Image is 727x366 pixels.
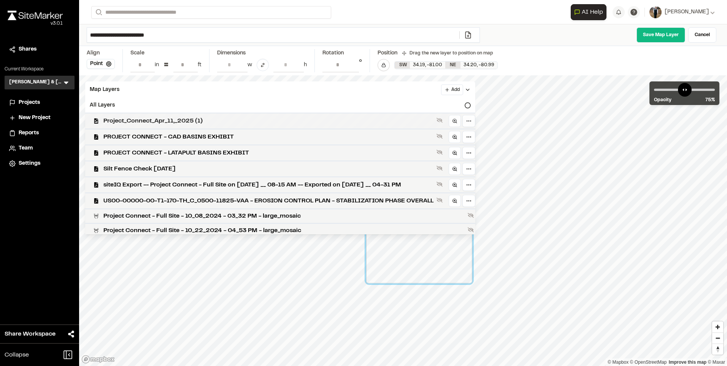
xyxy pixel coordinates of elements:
a: Cancel [688,27,716,43]
span: Add [451,86,460,93]
a: Projects [9,99,70,107]
a: New Project [9,114,70,122]
a: Save Map Layer [637,27,685,43]
button: Reset bearing to north [712,344,723,355]
a: OpenStreetMap [630,360,667,365]
a: Shares [9,45,70,54]
button: [PERSON_NAME] [649,6,715,18]
div: Rotation [322,49,362,57]
a: Zoom to layer [449,115,461,127]
div: Position [378,49,397,57]
span: Collapse [5,350,29,360]
div: Oh geez...please don't... [8,20,63,27]
span: Reports [19,129,39,137]
span: Projects [19,99,40,107]
img: User [649,6,662,18]
button: Lock Map Layer Position [378,59,390,71]
button: Add [441,84,463,95]
div: = [163,59,169,71]
a: Add/Change File [459,31,476,39]
canvas: Map [79,75,727,366]
a: Mapbox logo [81,355,115,364]
button: Show layer [435,132,444,141]
button: Point [87,59,115,69]
button: Search [91,6,105,19]
span: siteIQ Export -- Project Connect - Full Site on [DATE] __ 08-15 AM -- Exported on [DATE] __ 04-31 PM [103,180,433,189]
span: 75 % [705,97,715,103]
span: AI Help [582,8,603,17]
div: w [248,61,252,69]
div: Align [87,49,115,57]
p: Current Workspace [5,66,75,73]
div: SW 34.19150068061337, -80.99594320375624 | NE 34.198726129648904, -80.9887340496461 [395,62,497,69]
button: Show layer [466,211,475,220]
button: Zoom in [712,321,723,333]
span: Project_Connect_Apr_11,_2025 (1) [103,116,433,126]
span: [PERSON_NAME] [665,8,709,16]
span: Settings [19,159,40,168]
h3: [PERSON_NAME] & [PERSON_NAME] [9,79,62,86]
span: Project Connect - Full Site - 10_22_2024 - 04_53 PM - large_mosaic [103,226,465,235]
div: NE [445,62,460,68]
span: PROJECT CONNECT - CAD BASINS EXHIBIT [103,132,433,142]
div: ft [198,61,202,69]
div: Drag the new layer to position on map [402,50,493,57]
a: Reports [9,129,70,137]
span: Silt Fence Check [DATE] [103,164,433,173]
button: Show layer [435,116,444,125]
button: Show layer [435,148,444,157]
button: Show layer [435,196,444,205]
span: Zoom out [712,333,723,344]
a: Team [9,144,70,153]
span: Project Connect - Full Site - 10_08_2024 - 03_32 PM - large_mosaic [103,212,465,221]
span: Team [19,144,33,153]
a: Zoom to layer [449,179,461,191]
a: Zoom to layer [449,163,461,175]
button: Show layer [435,164,444,173]
button: Show layer [466,225,475,234]
span: Reset bearing to north [712,344,723,355]
span: PROJECT CONNECT - LATAPULT BASINS EXHIBIT [103,148,433,158]
span: Map Layers [90,86,119,94]
a: Maxar [708,360,725,365]
div: SW [395,62,410,68]
div: All Layers [85,98,475,113]
div: 34.19 , -81.00 [410,62,445,68]
span: US00-00000-00-T1-170-TH_C_0500-11825-VAA - EROSION CONTROL PLAN - STABILIZATION PHASE OVERALL [103,196,433,205]
span: Shares [19,45,37,54]
a: Mapbox [608,360,629,365]
span: New Project [19,114,51,122]
button: Zoom out [712,333,723,344]
div: in [155,61,159,69]
a: Zoom to layer [449,131,461,143]
span: Opacity [654,97,671,103]
div: Open AI Assistant [571,4,610,20]
div: ° [359,57,362,72]
button: Open AI Assistant [571,4,606,20]
div: Dimensions [217,49,307,57]
div: h [304,61,307,69]
div: 34.20 , -80.99 [460,62,497,68]
button: Show layer [435,180,444,189]
a: Map feedback [669,360,706,365]
div: Scale [130,49,144,57]
a: Settings [9,159,70,168]
a: Zoom to layer [449,147,461,159]
img: rebrand.png [8,11,63,20]
span: Share Workspace [5,329,56,339]
a: Zoom to layer [449,195,461,207]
